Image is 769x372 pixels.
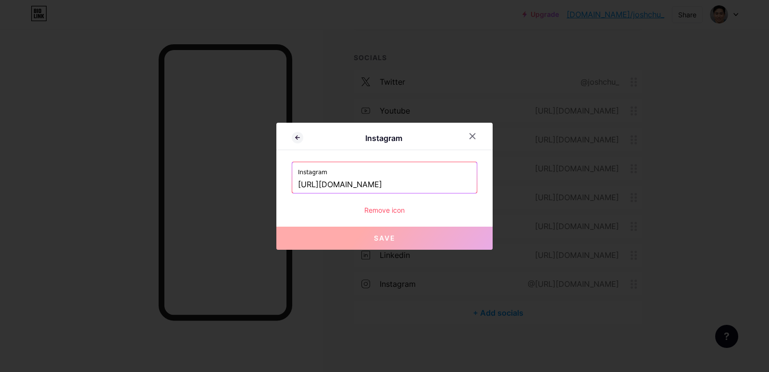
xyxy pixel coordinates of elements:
input: Instagram username [298,177,471,193]
label: Instagram [298,162,471,177]
div: Remove icon [292,205,477,215]
button: Save [276,227,493,250]
span: Save [374,234,396,242]
div: Instagram [303,132,464,144]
